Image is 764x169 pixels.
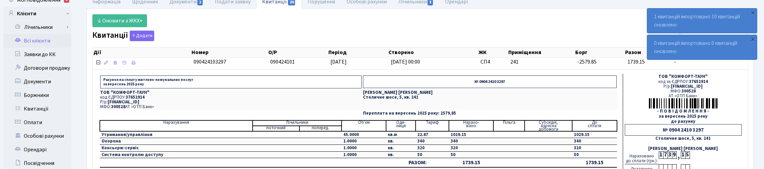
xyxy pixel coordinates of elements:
td: 1739.15 [449,158,493,168]
td: Нарахо- вано [449,120,493,131]
div: до рахунку [625,119,742,124]
td: 340 [416,138,449,145]
td: Пільга [493,120,524,131]
div: Р/р: [625,84,742,89]
a: Квитанції [3,102,71,116]
div: 5 [685,151,690,159]
span: 1739.15 [627,58,645,66]
a: Оновити з ЖКХ+ [92,14,147,27]
div: ТОВ "КОМФОРТ-ТАУН" [625,74,742,79]
div: , [676,151,681,159]
th: О/Р [268,48,328,57]
div: 9 [672,151,676,159]
td: 22.87 [416,131,449,138]
div: № 0904 2410 3297 [625,124,742,136]
td: 320 [572,145,617,152]
div: 0 квитанцій імпортовано 0 квитанцій оновлено [647,35,757,60]
td: 50 [416,151,449,158]
span: [FINANCIAL_ID] [671,83,703,89]
span: 090424101 [270,58,295,66]
p: ТОВ "КОМФОРТ-ТАУН" [100,90,362,95]
td: 340 [449,138,493,145]
span: СП4 [480,58,505,66]
td: 1029.15 [572,131,617,138]
div: - П О В І Д О М Л Е Н Н Я - [625,109,742,114]
td: кв. [386,151,416,158]
td: Консьєрж-сервіс [100,145,253,152]
td: поперед. [299,126,342,131]
a: Орендарі [3,143,71,156]
p: код ЄДРПОУ: [100,95,362,100]
th: Приміщення [508,48,575,57]
td: Охорона [100,138,253,145]
th: Номер [191,48,268,57]
th: Разом [624,48,671,57]
a: Лічильники [8,20,71,34]
div: код за ЄДРПОУ: [625,79,742,84]
span: [DATE] 00:00 [391,58,420,66]
p: МФО: АТ «ОТП Банк» [100,105,362,109]
a: Оплати [3,116,71,129]
div: 3 [668,151,672,159]
td: Тариф [416,120,449,131]
th: Борг [575,48,624,57]
p: Переплата на вересень 2025 року: 2579,85 [363,111,616,116]
td: Нарахування [100,120,253,131]
span: 37652914 [689,79,708,85]
a: Додати [128,29,154,41]
td: 1.0000 [342,151,386,158]
button: Квитанції [130,31,154,41]
span: 090424103297 [194,58,226,66]
td: Об'єм [342,120,386,131]
div: Столичне шосе, 5, кв. 241 [625,136,742,141]
th: ЖК [478,48,508,57]
td: 50 [572,151,617,158]
div: 1 [659,151,663,159]
td: До cплати [572,120,617,131]
th: Дії [93,48,191,57]
th: Період [328,48,388,57]
div: 1 квитанцій імпортовано 10 квитанцій оновлено [647,9,757,33]
td: поточний [253,126,299,131]
span: 300528 [111,104,125,110]
td: 45.0000 [342,131,386,138]
a: Особові рахунки [3,129,71,143]
p: Р/р: [100,100,362,104]
span: 241 [510,58,572,66]
a: Заявки до КК [3,48,71,61]
p: Столичне шосе, 5, кв. 241 [363,95,616,100]
th: Створено [388,48,477,57]
td: Система контролю доступу [100,151,253,158]
div: Нараховано до сплати (грн.): [625,151,659,164]
div: МФО: [625,89,742,94]
td: кв. [386,138,416,145]
a: Клієнти [3,7,71,20]
div: 1 [681,151,685,159]
p: Рахунок на сплату житлово-комунальних послуг за вересень 2025 року [100,75,362,88]
div: [PERSON_NAME] [PERSON_NAME] [625,146,742,151]
div: 7 [663,151,668,159]
span: 300528 [681,88,696,94]
td: Лічильники [253,120,342,126]
td: Утримання/управління [100,131,253,138]
div: АТ «ОТП Банк» [625,94,742,98]
td: кв. [386,145,416,152]
td: Оди- ниця [386,120,416,131]
td: 1.0000 [342,145,386,152]
a: Документи [3,75,71,88]
div: × [749,36,756,43]
td: РАЗОМ: [386,158,449,168]
td: кв.м [386,131,416,138]
div: за вересень 2025 року [625,114,742,119]
td: 50 [449,151,493,158]
td: 1029.15 [449,131,493,138]
td: 340 [572,138,617,145]
span: [FINANCIAL_ID] [108,99,139,105]
a: Всі клієнти [3,34,71,48]
td: 1.0000 [342,138,386,145]
td: Субсидія, адресна допомога [525,120,572,131]
p: № 0904 2410 3297 [363,75,616,88]
td: 1739.15 [572,158,617,168]
span: - [674,58,745,66]
span: -2579.85 [577,58,597,66]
